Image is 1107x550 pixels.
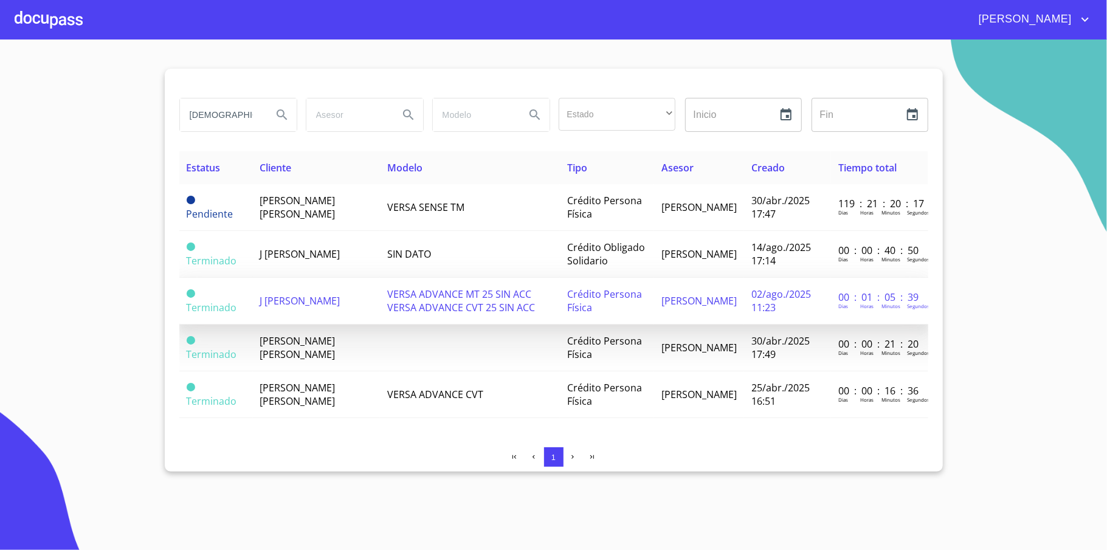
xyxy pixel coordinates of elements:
[970,10,1092,29] button: account of current user
[387,161,422,174] span: Modelo
[260,294,340,308] span: J [PERSON_NAME]
[260,194,336,221] span: [PERSON_NAME] [PERSON_NAME]
[187,289,195,298] span: Terminado
[187,196,195,204] span: Pendiente
[187,161,221,174] span: Estatus
[881,396,900,403] p: Minutos
[661,201,737,214] span: [PERSON_NAME]
[260,381,336,408] span: [PERSON_NAME] [PERSON_NAME]
[433,98,516,131] input: search
[907,396,929,403] p: Segundos
[751,161,785,174] span: Creado
[838,197,920,210] p: 119 : 21 : 20 : 17
[751,194,810,221] span: 30/abr./2025 17:47
[860,303,874,309] p: Horas
[387,287,535,314] span: VERSA ADVANCE MT 25 SIN ACC VERSA ADVANCE CVT 25 SIN ACC
[881,256,900,263] p: Minutos
[387,247,431,261] span: SIN DATO
[187,336,195,345] span: Terminado
[260,161,292,174] span: Cliente
[187,383,195,391] span: Terminado
[187,348,237,361] span: Terminado
[838,396,848,403] p: Dias
[544,447,564,467] button: 1
[838,209,848,216] p: Dias
[838,384,920,397] p: 00 : 00 : 16 : 36
[751,334,810,361] span: 30/abr./2025 17:49
[551,453,556,462] span: 1
[394,100,423,129] button: Search
[661,341,737,354] span: [PERSON_NAME]
[260,334,336,361] span: [PERSON_NAME] [PERSON_NAME]
[907,303,929,309] p: Segundos
[860,349,874,356] p: Horas
[306,98,389,131] input: search
[567,241,645,267] span: Crédito Obligado Solidario
[559,98,675,131] div: ​
[567,161,587,174] span: Tipo
[860,209,874,216] p: Horas
[881,209,900,216] p: Minutos
[881,349,900,356] p: Minutos
[187,254,237,267] span: Terminado
[838,349,848,356] p: Dias
[970,10,1078,29] span: [PERSON_NAME]
[387,388,483,401] span: VERSA ADVANCE CVT
[187,394,237,408] span: Terminado
[907,349,929,356] p: Segundos
[860,256,874,263] p: Horas
[267,100,297,129] button: Search
[751,287,811,314] span: 02/ago./2025 11:23
[387,201,464,214] span: VERSA SENSE TM
[838,244,920,257] p: 00 : 00 : 40 : 50
[838,303,848,309] p: Dias
[567,381,642,408] span: Crédito Persona Física
[661,247,737,261] span: [PERSON_NAME]
[567,334,642,361] span: Crédito Persona Física
[661,161,694,174] span: Asesor
[661,388,737,401] span: [PERSON_NAME]
[838,337,920,351] p: 00 : 00 : 21 : 20
[907,256,929,263] p: Segundos
[838,290,920,304] p: 00 : 01 : 05 : 39
[260,247,340,261] span: J [PERSON_NAME]
[187,207,233,221] span: Pendiente
[860,396,874,403] p: Horas
[187,242,195,251] span: Terminado
[180,98,263,131] input: search
[751,381,810,408] span: 25/abr./2025 16:51
[907,209,929,216] p: Segundos
[567,287,642,314] span: Crédito Persona Física
[567,194,642,221] span: Crédito Persona Física
[520,100,550,129] button: Search
[751,241,811,267] span: 14/ago./2025 17:14
[838,161,897,174] span: Tiempo total
[881,303,900,309] p: Minutos
[838,256,848,263] p: Dias
[187,301,237,314] span: Terminado
[661,294,737,308] span: [PERSON_NAME]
